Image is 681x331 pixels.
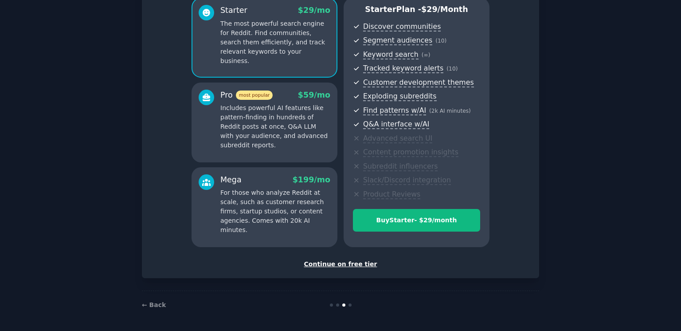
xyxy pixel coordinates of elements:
[293,175,330,184] span: $ 199 /mo
[220,174,242,185] div: Mega
[429,108,471,114] span: ( 2k AI minutes )
[142,301,166,308] a: ← Back
[363,134,432,143] span: Advanced search UI
[422,52,431,58] span: ( ∞ )
[220,103,330,150] p: Includes powerful AI features like pattern-finding in hundreds of Reddit posts at once, Q&A LLM w...
[236,91,273,100] span: most popular
[363,22,441,32] span: Discover communities
[363,190,420,199] span: Product Reviews
[435,38,446,44] span: ( 10 )
[220,90,273,101] div: Pro
[421,5,468,14] span: $ 29 /month
[363,120,429,129] span: Q&A interface w/AI
[298,6,330,15] span: $ 29 /mo
[363,106,426,115] span: Find patterns w/AI
[446,66,458,72] span: ( 10 )
[363,148,458,157] span: Content promotion insights
[220,188,330,235] p: For those who analyze Reddit at scale, such as customer research firms, startup studios, or conte...
[220,5,247,16] div: Starter
[353,4,480,15] p: Starter Plan -
[363,92,436,101] span: Exploding subreddits
[363,50,419,59] span: Keyword search
[363,64,443,73] span: Tracked keyword alerts
[151,260,530,269] div: Continue on free tier
[220,19,330,66] p: The most powerful search engine for Reddit. Find communities, search them efficiently, and track ...
[363,162,438,171] span: Subreddit influencers
[363,78,474,87] span: Customer development themes
[363,36,432,45] span: Segment audiences
[298,91,330,99] span: $ 59 /mo
[353,209,480,232] button: BuyStarter- $29/month
[353,216,480,225] div: Buy Starter - $ 29 /month
[363,176,451,185] span: Slack/Discord integration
